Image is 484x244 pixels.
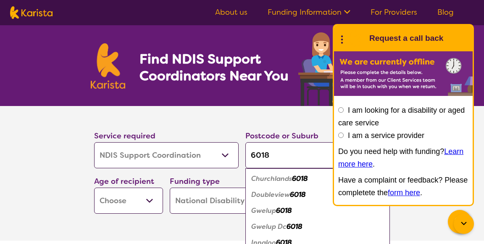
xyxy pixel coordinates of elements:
[245,131,318,141] label: Postcode or Suburb
[10,6,53,19] img: Karista logo
[251,222,287,231] em: Gwelup Dc
[348,131,424,140] label: I am a service provider
[388,188,420,197] a: form here
[292,174,308,183] em: 6018
[338,145,468,170] p: Do you need help with funding? .
[448,210,471,233] button: Channel Menu
[250,171,386,187] div: Churchlands 6018
[437,7,454,17] a: Blog
[245,142,390,168] input: Type
[94,131,155,141] label: Service required
[139,50,295,84] h1: Find NDIS Support Coordinators Near You
[251,174,292,183] em: Churchlands
[290,190,306,199] em: 6018
[371,7,417,17] a: For Providers
[170,176,220,186] label: Funding type
[91,43,125,89] img: Karista logo
[276,206,292,215] em: 6018
[250,219,386,235] div: Gwelup Dc 6018
[287,222,302,231] em: 6018
[338,106,465,127] label: I am looking for a disability or aged care service
[251,206,276,215] em: Gwelup
[334,51,473,96] img: Karista offline chat form to request call back
[215,7,247,17] a: About us
[250,187,386,203] div: Doubleview 6018
[268,7,350,17] a: Funding Information
[298,32,393,106] img: support-coordination
[347,30,364,47] img: Karista
[338,174,468,199] p: Have a complaint or feedback? Please completete the .
[369,32,443,45] h1: Request a call back
[250,203,386,219] div: Gwelup 6018
[251,190,290,199] em: Doubleview
[94,176,154,186] label: Age of recipient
